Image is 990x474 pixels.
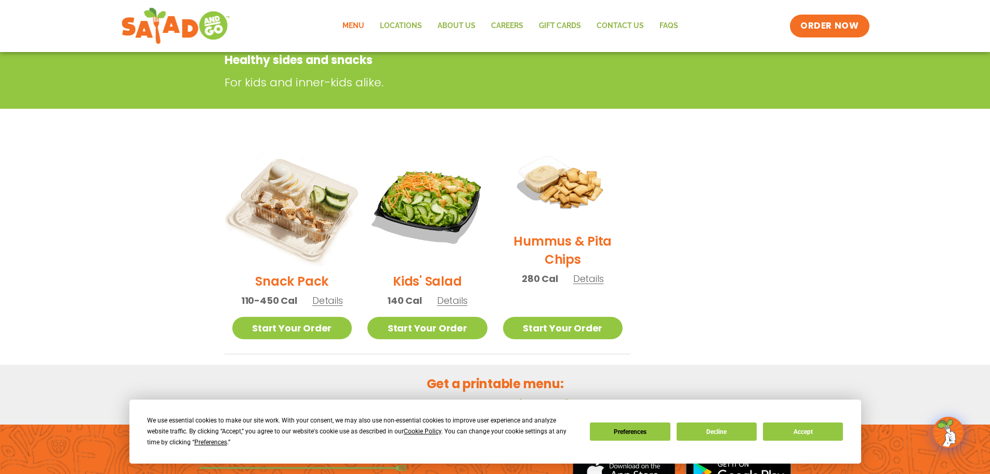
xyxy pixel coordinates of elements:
[503,317,623,339] a: Start Your Order
[387,293,422,308] span: 140 Cal
[199,465,407,471] img: fork
[147,415,577,448] div: We use essential cookies to make our site work. With your consent, we may also use non-essential ...
[335,14,372,38] a: Menu
[677,422,757,441] button: Decline
[503,144,623,224] img: Product photo for Hummus & Pita Chips
[225,74,687,91] p: For kids and inner-kids alike.
[129,400,861,464] div: Cookie Consent Prompt
[367,317,487,339] a: Start Your Order
[531,14,589,38] a: GIFT CARDS
[404,428,441,435] span: Cookie Policy
[312,294,343,307] span: Details
[573,272,604,285] span: Details
[800,20,859,32] span: ORDER NOW
[483,14,531,38] a: Careers
[522,272,558,286] span: 280 Cal
[430,14,483,38] a: About Us
[934,418,963,447] img: wpChatIcon
[367,144,487,264] img: Product photo for Kids’ Salad
[241,293,297,308] span: 110-450 Cal
[590,422,670,441] button: Preferences
[503,232,623,268] h2: Hummus & Pita Chips
[437,294,468,307] span: Details
[393,272,461,290] h2: Kids' Salad
[225,52,682,69] p: Healthy sides and snacks
[335,14,686,38] nav: Menu
[372,14,430,38] a: Locations
[497,398,590,411] a: Menú en español
[121,5,231,47] img: new-SAG-logo-768×292
[232,317,352,339] a: Start Your Order
[652,14,686,38] a: FAQs
[255,272,328,290] h2: Snack Pack
[194,439,227,446] span: Preferences
[763,422,843,441] button: Accept
[790,15,869,37] a: ORDER NOW
[589,14,652,38] a: Contact Us
[225,375,766,393] h2: Get a printable menu:
[399,398,486,411] a: Menu in English
[221,134,362,275] img: Product photo for Snack Pack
